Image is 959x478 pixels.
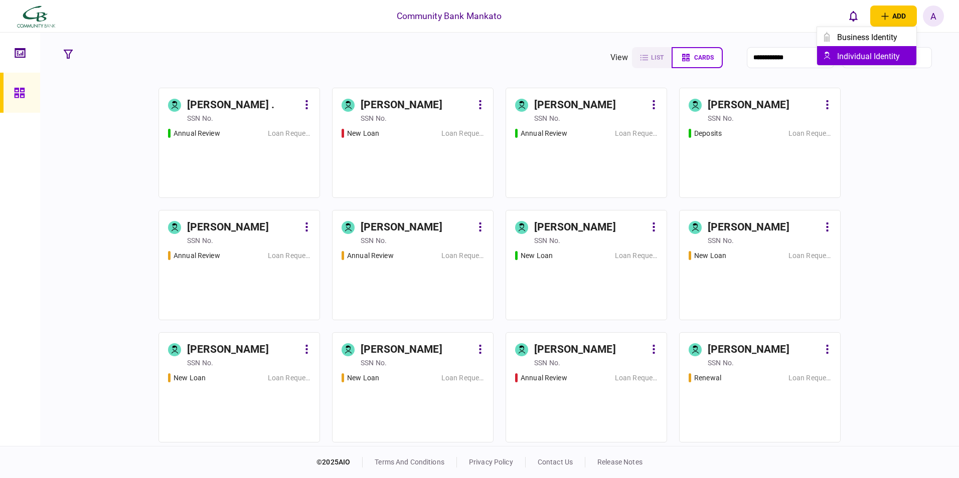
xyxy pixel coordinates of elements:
[332,88,494,198] a: [PERSON_NAME]SSN no.New LoanLoan Request
[521,251,553,261] div: New Loan
[506,332,667,442] a: [PERSON_NAME]SSN no.Annual ReviewLoan Request
[923,6,944,27] button: A
[788,128,831,139] div: Loan Request
[538,458,573,466] a: contact us
[187,358,213,368] div: SSN no.
[174,373,206,383] div: New Loan
[615,128,658,139] div: Loan Request
[158,88,320,198] a: [PERSON_NAME] .SSN no.Annual ReviewLoan Request
[534,113,560,123] div: SSN no.
[441,373,484,383] div: Loan Request
[521,128,567,139] div: Annual Review
[694,373,721,383] div: Renewal
[651,54,664,61] span: list
[506,88,667,198] a: [PERSON_NAME]SSN no.Annual ReviewLoan Request
[187,219,269,235] div: [PERSON_NAME]
[187,235,213,246] div: SSN no.
[870,6,917,27] button: open adding identity options
[268,373,310,383] div: Loan Request
[534,97,616,113] div: [PERSON_NAME]
[375,458,444,466] a: terms and conditions
[615,251,658,261] div: Loan Request
[361,219,442,235] div: [PERSON_NAME]
[332,210,494,320] a: [PERSON_NAME]SSN no.Annual ReviewLoan Request
[817,27,916,46] button: business identity
[534,235,560,246] div: SSN no.
[469,458,513,466] a: privacy policy
[332,332,494,442] a: [PERSON_NAME]SSN no.New LoanLoan Request
[708,219,789,235] div: [PERSON_NAME]
[679,332,841,442] a: [PERSON_NAME]SSN no.RenewalLoan Request
[788,251,831,261] div: Loan Request
[534,342,616,358] div: [PERSON_NAME]
[679,210,841,320] a: [PERSON_NAME]SSN no.New LoanLoan Request
[708,358,734,368] div: SSN no.
[521,373,567,383] div: Annual Review
[397,10,502,23] div: Community Bank Mankato
[174,251,220,261] div: Annual Review
[316,457,363,467] div: © 2025 AIO
[268,128,310,139] div: Loan Request
[708,235,734,246] div: SSN no.
[679,88,841,198] a: [PERSON_NAME]SSN no.DepositsLoan Request
[158,210,320,320] a: [PERSON_NAME]SSN no.Annual ReviewLoan Request
[615,373,658,383] div: Loan Request
[817,46,916,65] button: individual identity
[506,210,667,320] a: [PERSON_NAME]SSN no.New LoanLoan Request
[441,251,484,261] div: Loan Request
[441,128,484,139] div: Loan Request
[837,33,916,42] div: business identity
[534,358,560,368] div: SSN no.
[837,52,916,61] div: individual identity
[187,97,274,113] div: [PERSON_NAME] .
[597,458,643,466] a: release notes
[361,235,387,246] div: SSN no.
[361,358,387,368] div: SSN no.
[672,47,723,68] button: cards
[694,251,726,261] div: New Loan
[15,4,57,29] img: client company logo
[174,128,220,139] div: Annual Review
[187,342,269,358] div: [PERSON_NAME]
[268,251,310,261] div: Loan Request
[610,52,628,64] div: view
[708,97,789,113] div: [PERSON_NAME]
[347,128,379,139] div: New Loan
[361,113,387,123] div: SSN no.
[361,342,442,358] div: [PERSON_NAME]
[708,342,789,358] div: [PERSON_NAME]
[347,373,379,383] div: New Loan
[347,251,394,261] div: Annual Review
[694,54,714,61] span: cards
[788,373,831,383] div: Loan Request
[187,113,213,123] div: SSN no.
[534,219,616,235] div: [PERSON_NAME]
[158,332,320,442] a: [PERSON_NAME]SSN no.New LoanLoan Request
[361,97,442,113] div: [PERSON_NAME]
[843,6,864,27] button: open notifications list
[708,113,734,123] div: SSN no.
[694,128,722,139] div: Deposits
[632,47,672,68] button: list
